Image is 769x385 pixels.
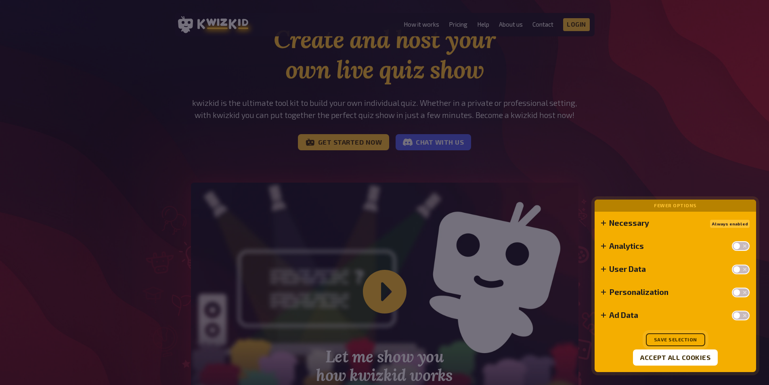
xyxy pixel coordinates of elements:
button: Accept all cookies [633,349,718,366]
button: Save selection [646,333,705,346]
summary: User Data [601,264,750,274]
button: Fewer options [654,203,697,208]
summary: NecessaryAlways enabled [601,218,750,228]
summary: Analytics [601,241,750,251]
summary: Personalization [601,287,750,297]
summary: Ad Data [601,310,750,320]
